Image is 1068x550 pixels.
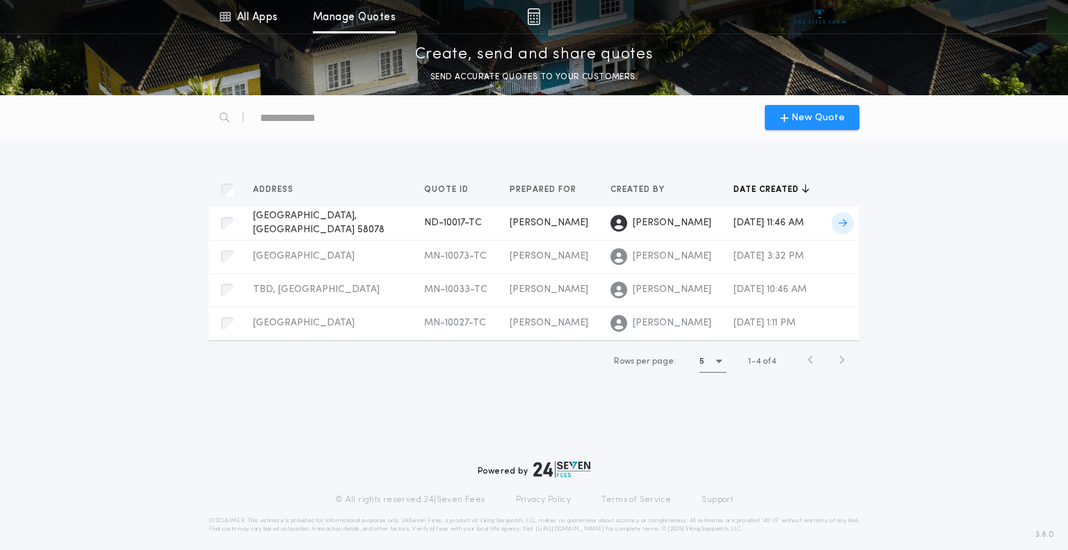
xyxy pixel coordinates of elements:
[633,250,711,264] span: [PERSON_NAME]
[756,357,761,366] span: 4
[510,284,588,295] span: [PERSON_NAME]
[424,251,487,261] span: MN-10073-TC
[253,184,296,195] span: Address
[633,216,711,230] span: [PERSON_NAME]
[253,318,355,328] span: [GEOGRAPHIC_DATA]
[415,44,654,66] p: Create, send and share quotes
[253,284,380,295] span: TBD, [GEOGRAPHIC_DATA]
[424,183,479,197] button: Quote ID
[748,357,751,366] span: 1
[478,461,590,478] div: Powered by
[734,183,809,197] button: Date created
[791,111,845,125] span: New Quote
[424,218,482,228] span: ND-10017-TC
[699,350,727,373] button: 5
[510,251,588,261] span: [PERSON_NAME]
[699,355,704,369] h1: 5
[734,184,802,195] span: Date created
[253,183,304,197] button: Address
[253,211,385,235] span: [GEOGRAPHIC_DATA], [GEOGRAPHIC_DATA] 58078
[601,494,671,505] a: Terms of Service
[533,461,590,478] img: logo
[535,526,604,532] a: [URL][DOMAIN_NAME]
[765,105,859,130] button: New Quote
[430,70,638,84] p: SEND ACCURATE QUOTES TO YOUR CUSTOMERS.
[424,284,487,295] span: MN-10033-TC
[510,184,579,195] span: Prepared for
[734,284,807,295] span: [DATE] 10:46 AM
[734,218,804,228] span: [DATE] 11:46 AM
[610,184,667,195] span: Created by
[734,251,804,261] span: [DATE] 3:32 PM
[794,10,846,24] img: vs-icon
[527,8,540,25] img: img
[424,318,486,328] span: MN-10027-TC
[610,183,675,197] button: Created by
[516,494,572,505] a: Privacy Policy
[424,184,471,195] span: Quote ID
[633,283,711,297] span: [PERSON_NAME]
[209,517,859,533] p: DISCLAIMER: This estimate is provided for informational purposes only. 24|Seven Fees, a product o...
[614,357,676,366] span: Rows per page:
[702,494,733,505] a: Support
[1035,528,1054,541] span: 3.8.0
[510,318,588,328] span: [PERSON_NAME]
[633,316,711,330] span: [PERSON_NAME]
[253,251,355,261] span: [GEOGRAPHIC_DATA]
[510,218,588,228] span: [PERSON_NAME]
[335,494,485,505] p: © All rights reserved. 24|Seven Fees
[734,318,795,328] span: [DATE] 1:11 PM
[763,355,776,368] span: of 4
